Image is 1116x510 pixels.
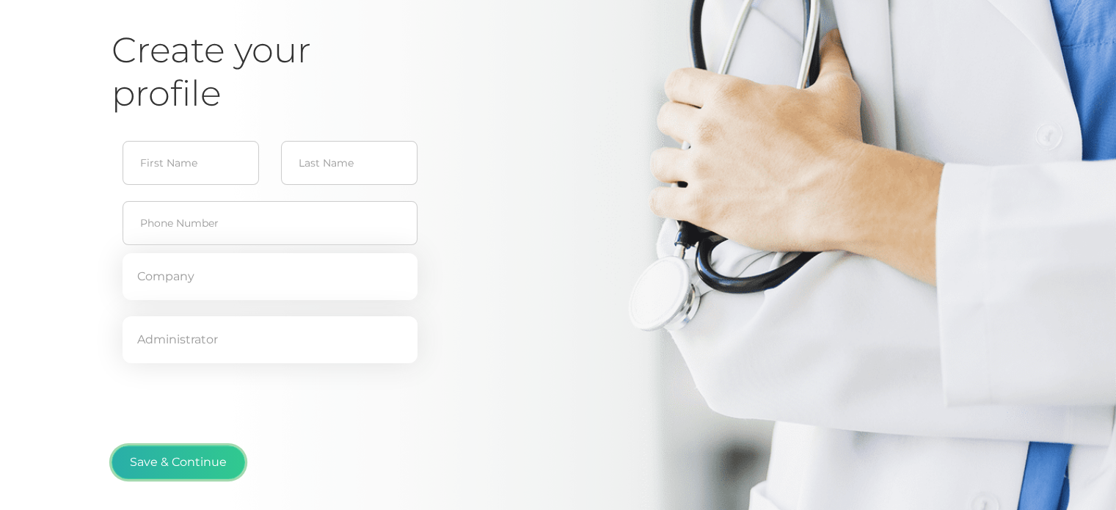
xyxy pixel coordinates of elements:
[112,29,428,115] h1: Create your profile
[126,268,270,285] div: Company
[126,331,270,349] div: Administrator
[123,141,259,185] input: First Name
[112,445,245,479] button: Save & Continue
[123,201,417,245] input: Phone Number
[281,141,417,185] input: Last Name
